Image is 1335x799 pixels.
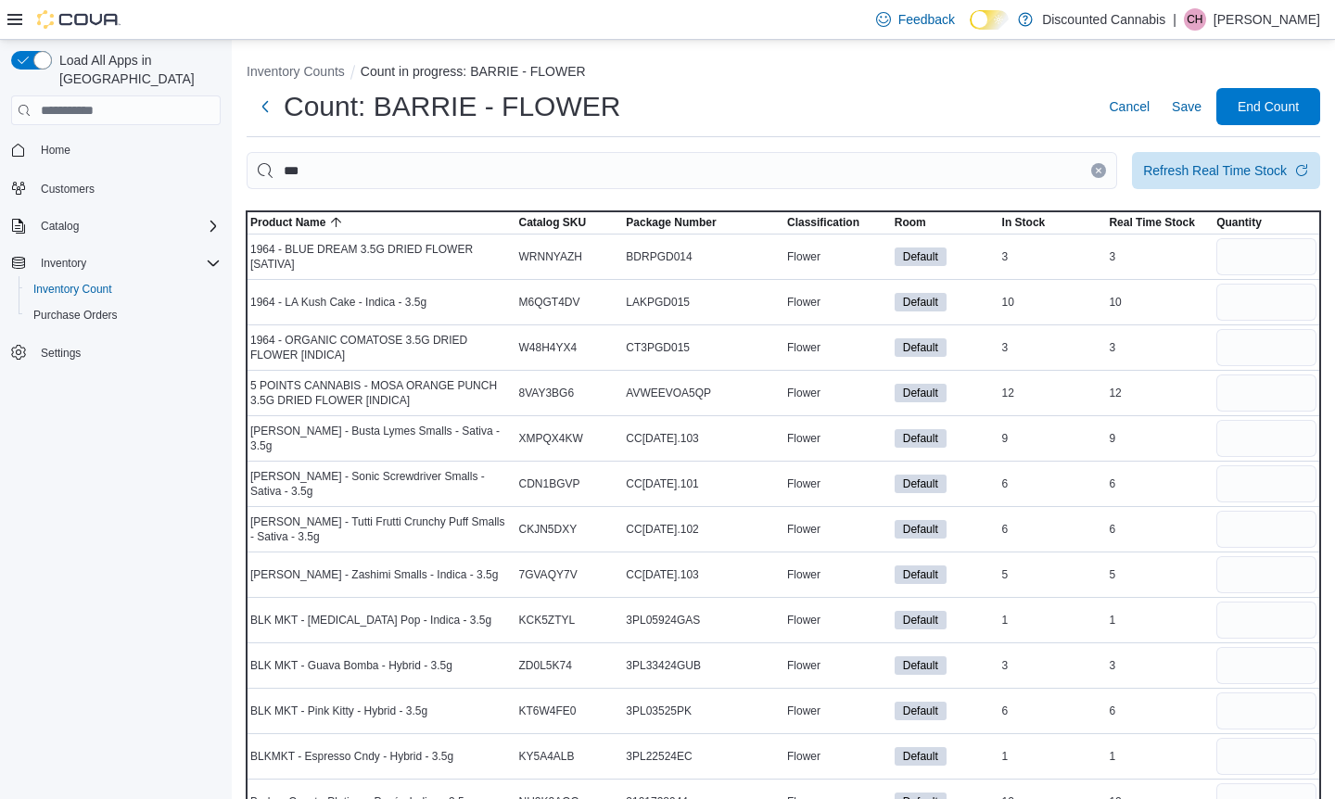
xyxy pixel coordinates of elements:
[903,476,938,492] span: Default
[1214,8,1320,31] p: [PERSON_NAME]
[4,136,228,163] button: Home
[903,248,938,265] span: Default
[4,213,228,239] button: Catalog
[1105,564,1213,586] div: 5
[998,745,1106,767] div: 1
[519,567,578,582] span: 7GVAQY7V
[250,469,512,499] span: [PERSON_NAME] - Sonic Screwdriver Smalls - Sativa - 3.5g
[250,567,498,582] span: [PERSON_NAME] - Zashimi Smalls - Indica - 3.5g
[1109,97,1150,116] span: Cancel
[1105,609,1213,631] div: 1
[783,211,891,234] button: Classification
[33,139,78,161] a: Home
[33,252,221,274] span: Inventory
[250,658,452,673] span: BLK MKT - Guava Bomba - Hybrid - 3.5g
[519,431,583,446] span: XMPQX4KW
[33,341,221,364] span: Settings
[250,424,512,453] span: [PERSON_NAME] - Busta Lymes Smalls - Sativa - 3.5g
[41,219,79,234] span: Catalog
[970,30,971,31] span: Dark Mode
[903,566,938,583] span: Default
[19,302,228,328] button: Purchase Orders
[519,340,578,355] span: W48H4YX4
[247,62,1320,84] nav: An example of EuiBreadcrumbs
[895,565,947,584] span: Default
[33,215,86,237] button: Catalog
[998,564,1106,586] div: 5
[19,276,228,302] button: Inventory Count
[1164,88,1209,125] button: Save
[1042,8,1165,31] p: Discounted Cannabis
[250,242,512,272] span: 1964 - BLUE DREAM 3.5G DRIED FLOWER [SATIVA]
[1187,8,1202,31] span: CH
[895,702,947,720] span: Default
[1105,700,1213,722] div: 6
[622,336,783,359] div: CT3PGD015
[622,745,783,767] div: 3PL22524EC
[1105,518,1213,540] div: 6
[33,308,118,323] span: Purchase Orders
[622,473,783,495] div: CC[DATE].101
[250,613,491,628] span: BLK MKT - [MEDICAL_DATA] Pop - Indica - 3.5g
[519,215,587,230] span: Catalog SKU
[1216,215,1262,230] span: Quantity
[37,10,121,29] img: Cova
[1216,88,1320,125] button: End Count
[787,431,820,446] span: Flower
[247,211,515,234] button: Product Name
[519,249,582,264] span: WRNNYAZH
[1213,211,1320,234] button: Quantity
[787,749,820,764] span: Flower
[895,293,947,311] span: Default
[519,386,575,400] span: 8VAY3BG6
[26,304,221,326] span: Purchase Orders
[787,613,820,628] span: Flower
[903,294,938,311] span: Default
[998,336,1106,359] div: 3
[787,658,820,673] span: Flower
[250,514,512,544] span: [PERSON_NAME] - Tutti Frutti Crunchy Puff Smalls - Sativa - 3.5g
[11,129,221,414] nav: Complex example
[998,246,1106,268] div: 3
[895,247,947,266] span: Default
[1105,473,1213,495] div: 6
[622,211,783,234] button: Package Number
[247,152,1117,189] input: This is a search bar. After typing your query, hit enter to filter the results lower in the page.
[903,385,938,401] span: Default
[998,654,1106,677] div: 3
[519,522,578,537] span: CKJN5DXY
[1105,211,1213,234] button: Real Time Stock
[33,176,221,199] span: Customers
[1091,163,1106,178] button: Clear input
[970,10,1009,30] input: Dark Mode
[52,51,221,88] span: Load All Apps in [GEOGRAPHIC_DATA]
[998,700,1106,722] div: 6
[519,704,577,718] span: KT6W4FE0
[622,427,783,450] div: CC[DATE].103
[33,282,112,297] span: Inventory Count
[250,215,325,230] span: Product Name
[622,609,783,631] div: 3PL05924GAS
[33,215,221,237] span: Catalog
[519,295,580,310] span: M6QGT4DV
[998,518,1106,540] div: 6
[895,338,947,357] span: Default
[1173,8,1176,31] p: |
[626,215,716,230] span: Package Number
[903,612,938,628] span: Default
[41,143,70,158] span: Home
[622,291,783,313] div: LAKPGD015
[998,382,1106,404] div: 12
[622,246,783,268] div: BDRPGD014
[1105,745,1213,767] div: 1
[1002,215,1046,230] span: In Stock
[1105,382,1213,404] div: 12
[903,430,938,447] span: Default
[515,211,623,234] button: Catalog SKU
[41,256,86,271] span: Inventory
[33,252,94,274] button: Inventory
[1105,654,1213,677] div: 3
[787,340,820,355] span: Flower
[895,611,947,629] span: Default
[895,656,947,675] span: Default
